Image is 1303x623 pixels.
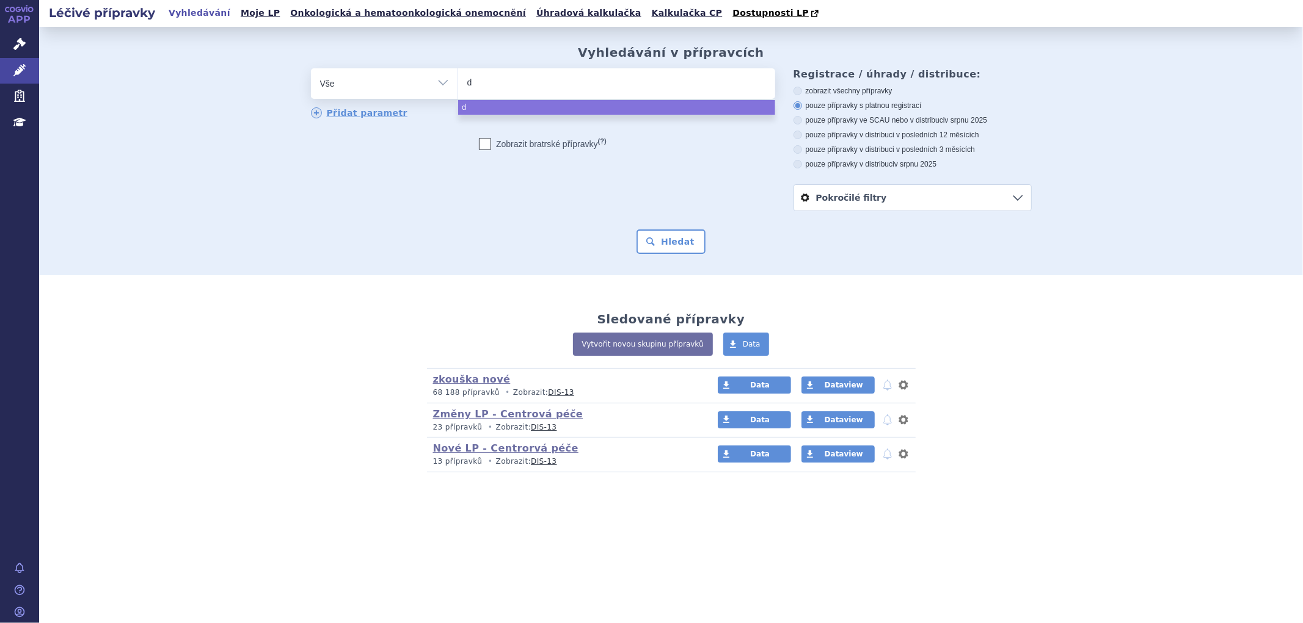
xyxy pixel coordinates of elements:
a: Data [723,333,770,356]
p: Zobrazit: [433,422,695,433]
button: nastavení [897,447,910,461]
label: pouze přípravky s platnou registrací [794,101,1032,110]
a: Nové LP - Centrorvá péče [433,442,579,454]
h2: Léčivé přípravky [39,4,165,21]
a: Dataview [801,376,875,394]
a: DIS-13 [548,388,574,397]
a: Data [718,376,791,394]
span: 68 188 přípravků [433,388,500,397]
button: notifikace [881,412,894,427]
button: notifikace [881,378,894,392]
a: zkouška nové [433,373,511,385]
span: v srpnu 2025 [894,160,936,168]
label: pouze přípravky v distribuci v posledních 12 měsících [794,130,1032,140]
label: zobrazit všechny přípravky [794,86,1032,96]
a: Vyhledávání [165,5,234,21]
button: nastavení [897,378,910,392]
label: Zobrazit bratrské přípravky [479,138,607,150]
span: Data [750,381,770,389]
a: Data [718,411,791,428]
a: Kalkulačka CP [648,5,726,21]
span: Data [750,416,770,424]
button: nastavení [897,412,910,427]
h3: Registrace / úhrady / distribuce: [794,68,1032,80]
a: Dostupnosti LP [729,5,825,22]
label: pouze přípravky ve SCAU nebo v distribuci [794,115,1032,125]
span: 23 přípravků [433,423,483,431]
span: Data [750,450,770,458]
a: DIS-13 [531,457,557,466]
a: Data [718,445,791,463]
a: DIS-13 [531,423,557,431]
a: Dataview [801,411,875,428]
a: Dataview [801,445,875,463]
span: 13 přípravků [433,457,483,466]
span: v srpnu 2025 [945,116,987,124]
button: notifikace [881,447,894,461]
span: Dataview [825,381,863,389]
i: • [485,456,496,467]
a: Změny LP - Centrová péče [433,408,583,420]
h2: Sledované přípravky [597,312,745,326]
span: Dostupnosti LP [732,8,809,18]
p: Zobrazit: [433,456,695,467]
a: Pokročilé filtry [794,185,1031,211]
a: Přidat parametr [311,107,408,118]
a: Úhradová kalkulačka [533,5,645,21]
abbr: (?) [598,137,607,145]
span: Data [743,340,761,348]
button: Hledat [637,229,706,254]
a: Onkologická a hematoonkologická onemocnění [287,5,530,21]
span: Dataview [825,450,863,458]
h2: Vyhledávání v přípravcích [578,45,764,60]
span: Dataview [825,416,863,424]
a: Vytvořit novou skupinu přípravků [573,333,713,356]
i: • [485,422,496,433]
p: Zobrazit: [433,387,695,398]
label: pouze přípravky v distribuci [794,159,1032,169]
i: • [502,387,513,398]
a: Moje LP [237,5,283,21]
li: d [458,100,775,115]
label: pouze přípravky v distribuci v posledních 3 měsících [794,145,1032,154]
